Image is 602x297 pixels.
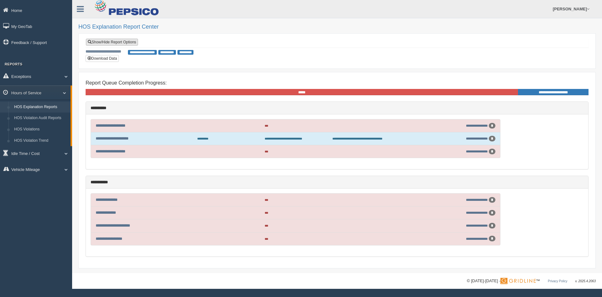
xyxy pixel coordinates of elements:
a: HOS Explanation Reports [11,102,71,113]
div: © [DATE]-[DATE] - ™ [467,278,596,284]
span: v. 2025.4.2063 [575,279,596,283]
a: HOS Violations [11,124,71,135]
a: HOS Violation Audit Reports [11,113,71,124]
a: HOS Violation Trend [11,135,71,146]
h2: HOS Explanation Report Center [78,24,596,30]
img: Gridline [500,278,536,284]
a: Show/Hide Report Options [86,39,138,46]
h4: Report Queue Completion Progress: [86,80,589,86]
button: Download Data [86,55,119,62]
a: Privacy Policy [548,279,567,283]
